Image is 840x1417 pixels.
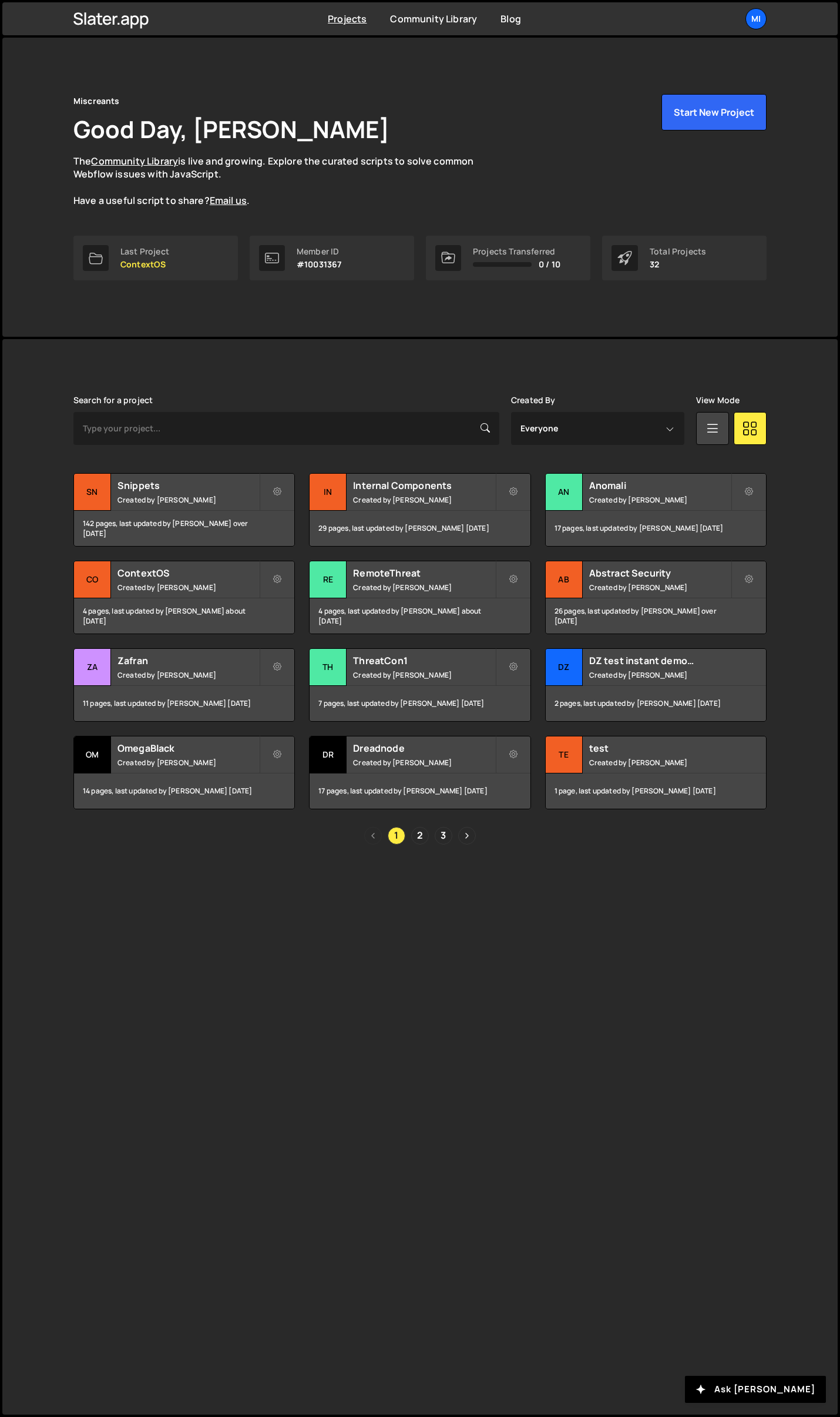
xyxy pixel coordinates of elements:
p: ContextOS [120,260,169,269]
div: 29 pages, last updated by [PERSON_NAME] [DATE] [310,511,530,546]
a: Community Library [390,12,477,25]
h2: DZ test instant demo (delete later) [589,654,731,667]
a: te test Created by [PERSON_NAME] 1 page, last updated by [PERSON_NAME] [DATE] [545,736,767,809]
div: Miscreants [73,94,120,108]
a: DZ DZ test instant demo (delete later) Created by [PERSON_NAME] 2 pages, last updated by [PERSON_... [545,648,767,722]
div: 1 page, last updated by [PERSON_NAME] [DATE] [546,773,766,809]
div: 7 pages, last updated by [PERSON_NAME] [DATE] [310,686,530,721]
small: Created by [PERSON_NAME] [353,758,495,768]
a: Re RemoteThreat Created by [PERSON_NAME] 4 pages, last updated by [PERSON_NAME] about [DATE] [309,561,530,634]
a: Page 3 [435,827,452,845]
div: Pagination [73,827,767,845]
small: Created by [PERSON_NAME] [353,582,495,592]
h2: OmegaBlack [117,742,259,755]
a: Om OmegaBlack Created by [PERSON_NAME] 14 pages, last updated by [PERSON_NAME] [DATE] [73,736,295,809]
div: Last Project [120,247,169,256]
h2: test [589,742,731,755]
div: te [546,736,583,773]
div: Sn [74,474,111,511]
div: 26 pages, last updated by [PERSON_NAME] over [DATE] [546,598,766,634]
small: Created by [PERSON_NAME] [117,582,259,592]
input: Type your project... [73,412,499,445]
a: Email us [210,194,247,207]
a: Last Project ContextOS [73,236,238,280]
small: Created by [PERSON_NAME] [117,670,259,680]
div: Total Projects [650,247,706,256]
div: Projects Transferred [473,247,560,256]
h2: Dreadnode [353,742,495,755]
h1: Good Day, [PERSON_NAME] [73,113,389,145]
small: Created by [PERSON_NAME] [117,495,259,505]
h2: ThreatCon1 [353,654,495,667]
div: 14 pages, last updated by [PERSON_NAME] [DATE] [74,773,294,809]
h2: RemoteThreat [353,567,495,579]
div: In [310,474,347,511]
a: Community Library [91,155,178,168]
div: DZ [546,649,583,686]
div: Om [74,736,111,773]
h2: Internal Components [353,479,495,492]
p: The is live and growing. Explore the curated scripts to solve common Webflow issues with JavaScri... [73,155,496,207]
a: Next page [458,827,476,845]
a: In Internal Components Created by [PERSON_NAME] 29 pages, last updated by [PERSON_NAME] [DATE] [309,473,530,547]
small: Created by [PERSON_NAME] [589,758,731,768]
small: Created by [PERSON_NAME] [589,670,731,680]
div: 17 pages, last updated by [PERSON_NAME] [DATE] [546,511,766,546]
span: 0 / 10 [539,260,560,269]
p: 32 [650,260,706,269]
a: Blog [500,12,521,25]
div: An [546,474,583,511]
small: Created by [PERSON_NAME] [589,495,731,505]
small: Created by [PERSON_NAME] [353,495,495,505]
small: Created by [PERSON_NAME] [117,758,259,768]
a: Page 2 [411,827,429,845]
div: 2 pages, last updated by [PERSON_NAME] [DATE] [546,686,766,721]
label: Created By [511,396,556,405]
div: Re [310,561,347,598]
div: 142 pages, last updated by [PERSON_NAME] over [DATE] [74,511,294,546]
div: 17 pages, last updated by [PERSON_NAME] [DATE] [310,773,530,809]
button: Ask [PERSON_NAME] [685,1376,826,1403]
a: Th ThreatCon1 Created by [PERSON_NAME] 7 pages, last updated by [PERSON_NAME] [DATE] [309,648,530,722]
div: Co [74,561,111,598]
div: Za [74,649,111,686]
a: Za Zafran Created by [PERSON_NAME] 11 pages, last updated by [PERSON_NAME] [DATE] [73,648,295,722]
a: Co ContextOS Created by [PERSON_NAME] 4 pages, last updated by [PERSON_NAME] about [DATE] [73,561,295,634]
div: Member ID [297,247,341,256]
a: Dr Dreadnode Created by [PERSON_NAME] 17 pages, last updated by [PERSON_NAME] [DATE] [309,736,530,809]
label: Search for a project [73,396,153,405]
a: Mi [745,8,767,29]
h2: ContextOS [117,567,259,579]
div: Ab [546,561,583,598]
label: View Mode [696,396,740,405]
a: Projects [328,12,367,25]
div: 4 pages, last updated by [PERSON_NAME] about [DATE] [74,598,294,634]
div: 4 pages, last updated by [PERSON_NAME] about [DATE] [310,598,530,634]
div: 11 pages, last updated by [PERSON_NAME] [DATE] [74,686,294,721]
h2: Snippets [117,479,259,492]
h2: Abstract Security [589,567,731,579]
div: Dr [310,736,347,773]
a: Ab Abstract Security Created by [PERSON_NAME] 26 pages, last updated by [PERSON_NAME] over [DATE] [545,561,767,634]
button: Start New Project [661,94,767,130]
a: An Anomali Created by [PERSON_NAME] 17 pages, last updated by [PERSON_NAME] [DATE] [545,473,767,547]
small: Created by [PERSON_NAME] [353,670,495,680]
h2: Anomali [589,479,731,492]
p: #10031367 [297,260,341,269]
div: Th [310,649,347,686]
small: Created by [PERSON_NAME] [589,582,731,592]
a: Sn Snippets Created by [PERSON_NAME] 142 pages, last updated by [PERSON_NAME] over [DATE] [73,473,295,547]
h2: Zafran [117,654,259,667]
